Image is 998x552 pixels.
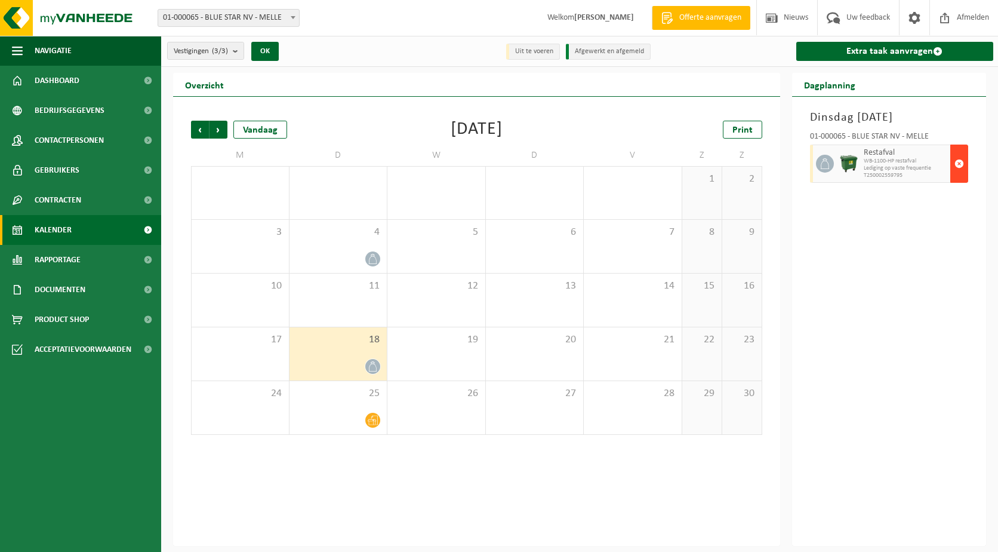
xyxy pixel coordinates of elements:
span: 21 [590,333,676,346]
span: Gebruikers [35,155,79,185]
span: 5 [393,226,479,239]
span: Documenten [35,275,85,305]
span: Lediging op vaste frequentie [864,165,948,172]
span: 10 [198,280,283,293]
span: 29 [688,387,716,400]
span: Restafval [864,148,948,158]
span: 28 [590,387,676,400]
span: 27 [492,387,578,400]
span: 7 [590,226,676,239]
span: 15 [688,280,716,293]
h3: Dinsdag [DATE] [810,109,969,127]
span: 12 [393,280,479,293]
img: WB-1100-HPE-GN-01 [840,155,858,173]
td: Z [682,145,722,166]
span: Print [732,125,753,135]
td: Z [722,145,762,166]
span: Volgende [210,121,227,139]
span: 01-000065 - BLUE STAR NV - MELLE [158,9,300,27]
span: Offerte aanvragen [676,12,744,24]
li: Uit te voeren [506,44,560,60]
a: Extra taak aanvragen [796,42,994,61]
li: Afgewerkt en afgemeld [566,44,651,60]
span: 01-000065 - BLUE STAR NV - MELLE [158,10,299,26]
span: 19 [393,333,479,346]
span: 23 [728,333,756,346]
span: 22 [688,333,716,346]
span: 2 [728,173,756,186]
td: V [584,145,682,166]
span: WB-1100-HP restafval [864,158,948,165]
span: 11 [295,280,381,293]
span: 24 [198,387,283,400]
strong: [PERSON_NAME] [574,13,634,22]
count: (3/3) [212,47,228,55]
span: Dashboard [35,66,79,96]
button: OK [251,42,279,61]
span: 16 [728,280,756,293]
span: 20 [492,333,578,346]
div: 01-000065 - BLUE STAR NV - MELLE [810,133,969,145]
span: 18 [295,333,381,346]
td: D [486,145,584,166]
span: Vestigingen [174,42,228,60]
h2: Dagplanning [792,73,867,96]
span: Contactpersonen [35,125,104,155]
span: Rapportage [35,245,81,275]
span: Contracten [35,185,81,215]
span: Navigatie [35,36,72,66]
span: 6 [492,226,578,239]
span: Bedrijfsgegevens [35,96,104,125]
button: Vestigingen(3/3) [167,42,244,60]
span: 1 [688,173,716,186]
span: 26 [393,387,479,400]
span: 30 [728,387,756,400]
span: 4 [295,226,381,239]
td: M [191,145,289,166]
td: D [289,145,388,166]
span: 8 [688,226,716,239]
span: 17 [198,333,283,346]
span: 14 [590,280,676,293]
a: Print [723,121,762,139]
div: [DATE] [451,121,503,139]
td: W [387,145,486,166]
span: 25 [295,387,381,400]
span: 9 [728,226,756,239]
a: Offerte aanvragen [652,6,750,30]
span: Kalender [35,215,72,245]
span: 13 [492,280,578,293]
div: Vandaag [233,121,287,139]
span: Vorige [191,121,209,139]
h2: Overzicht [173,73,236,96]
span: 3 [198,226,283,239]
span: Acceptatievoorwaarden [35,335,131,364]
span: Product Shop [35,305,89,335]
span: T250002559795 [864,172,948,179]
